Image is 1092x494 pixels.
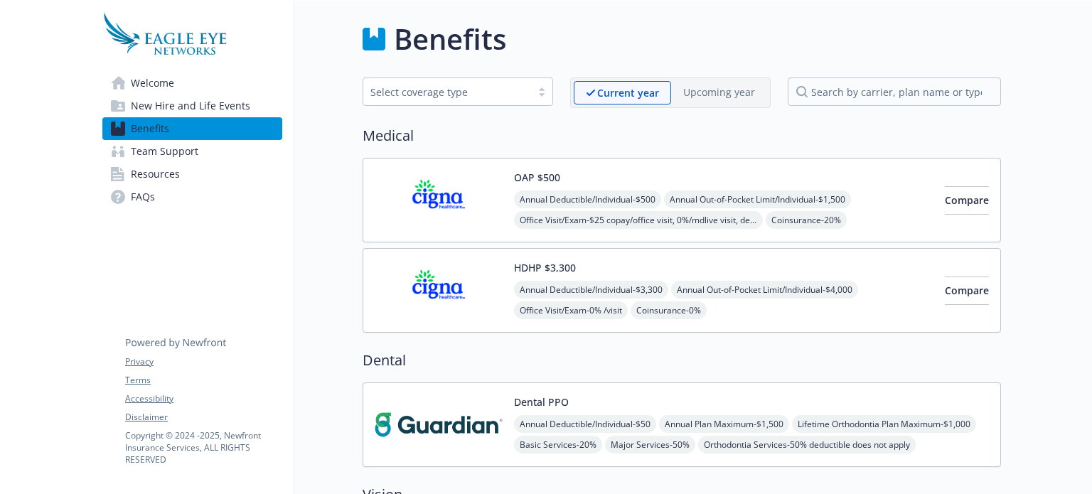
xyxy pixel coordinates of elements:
a: Terms [125,374,282,387]
span: Welcome [131,72,174,95]
button: Dental PPO [514,394,569,409]
button: Compare [945,186,989,215]
a: Privacy [125,355,282,368]
span: Annual Deductible/Individual - $500 [514,190,661,208]
span: Major Services - 50% [605,436,695,453]
img: Guardian carrier logo [375,394,503,455]
span: Office Visit/Exam - $25 copay/office visit, 0%/mdlive visit, deductible does not apply [514,211,763,229]
span: Coinsurance - 20% [766,211,847,229]
p: Upcoming year [683,85,755,100]
a: FAQs [102,186,282,208]
button: HDHP $3,300 [514,260,576,275]
div: Select coverage type [370,85,524,100]
span: Upcoming year [671,81,767,104]
span: Annual Deductible/Individual - $3,300 [514,281,668,299]
span: Benefits [131,117,169,140]
span: Team Support [131,140,198,163]
button: Compare [945,276,989,305]
span: Compare [945,284,989,297]
a: New Hire and Life Events [102,95,282,117]
span: Resources [131,163,180,186]
span: Coinsurance - 0% [631,301,707,319]
span: FAQs [131,186,155,208]
p: Copyright © 2024 - 2025 , Newfront Insurance Services, ALL RIGHTS RESERVED [125,429,282,466]
a: Team Support [102,140,282,163]
a: Disclaimer [125,411,282,424]
button: OAP $500 [514,170,560,185]
a: Welcome [102,72,282,95]
span: Annual Out-of-Pocket Limit/Individual - $4,000 [671,281,858,299]
h1: Benefits [394,18,506,60]
span: Office Visit/Exam - 0% /visit [514,301,628,319]
span: Lifetime Orthodontia Plan Maximum - $1,000 [792,415,976,433]
a: Accessibility [125,392,282,405]
span: New Hire and Life Events [131,95,250,117]
input: search by carrier, plan name or type [788,77,1001,106]
span: Annual Plan Maximum - $1,500 [659,415,789,433]
span: Basic Services - 20% [514,436,602,453]
h2: Dental [363,350,1001,371]
a: Resources [102,163,282,186]
span: Orthodontia Services - 50% deductible does not apply [698,436,916,453]
span: Annual Out-of-Pocket Limit/Individual - $1,500 [664,190,851,208]
h2: Medical [363,125,1001,146]
img: CIGNA carrier logo [375,260,503,321]
span: Compare [945,193,989,207]
a: Benefits [102,117,282,140]
img: CIGNA carrier logo [375,170,503,230]
p: Current year [597,85,659,100]
span: Annual Deductible/Individual - $50 [514,415,656,433]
